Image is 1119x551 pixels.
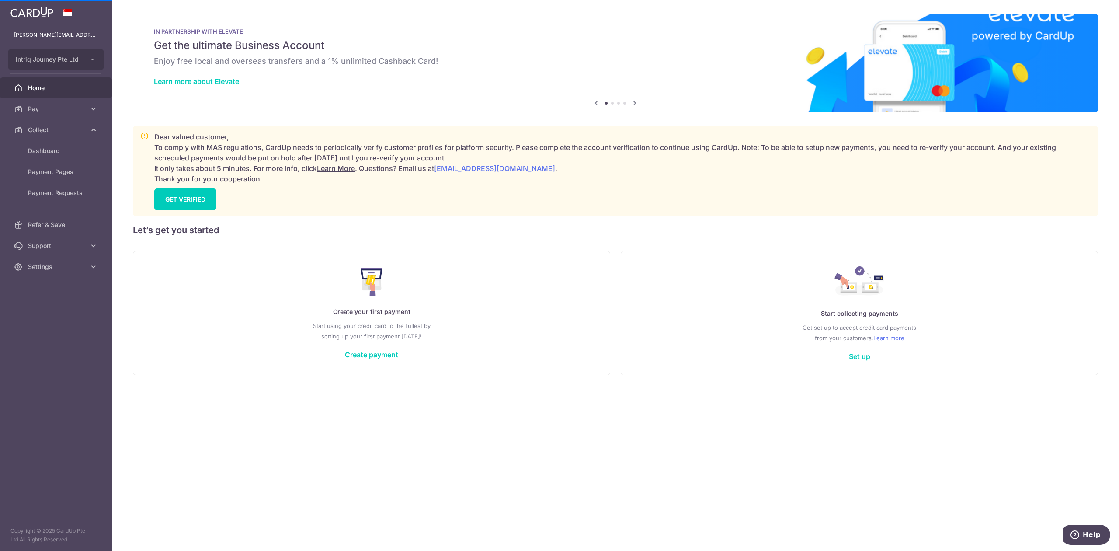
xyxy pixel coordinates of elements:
[834,266,884,298] img: Collect Payment
[16,55,80,64] span: Intriq Journey Pte Ltd
[154,56,1077,66] h6: Enjoy free local and overseas transfers and a 1% unlimited Cashback Card!
[133,223,1098,237] h5: Let’s get you started
[28,167,86,176] span: Payment Pages
[434,164,555,173] a: [EMAIL_ADDRESS][DOMAIN_NAME]
[317,164,355,173] a: Learn More
[14,31,98,39] p: [PERSON_NAME][EMAIL_ADDRESS][DOMAIN_NAME]
[133,14,1098,112] img: Renovation banner
[345,350,398,359] a: Create payment
[849,352,870,361] a: Set up
[639,322,1080,343] p: Get set up to accept credit card payments from your customers.
[28,220,86,229] span: Refer & Save
[154,132,1091,184] p: Dear valued customer, To comply with MAS regulations, CardUp needs to periodically verify custome...
[28,262,86,271] span: Settings
[154,77,239,86] a: Learn more about Elevate
[154,28,1077,35] p: IN PARTNERSHIP WITH ELEVATE
[151,321,592,342] p: Start using your credit card to the fullest by setting up your first payment [DATE]!
[28,84,86,92] span: Home
[28,126,86,134] span: Collect
[28,241,86,250] span: Support
[10,7,53,17] img: CardUp
[1063,525,1110,547] iframe: Opens a widget where you can find more information
[639,308,1080,319] p: Start collecting payments
[154,188,216,210] a: GET VERIFIED
[151,307,592,317] p: Create your first payment
[873,333,904,343] a: Learn more
[28,105,86,113] span: Pay
[28,146,86,155] span: Dashboard
[8,49,104,70] button: Intriq Journey Pte Ltd
[361,268,383,296] img: Make Payment
[28,188,86,197] span: Payment Requests
[154,38,1077,52] h5: Get the ultimate Business Account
